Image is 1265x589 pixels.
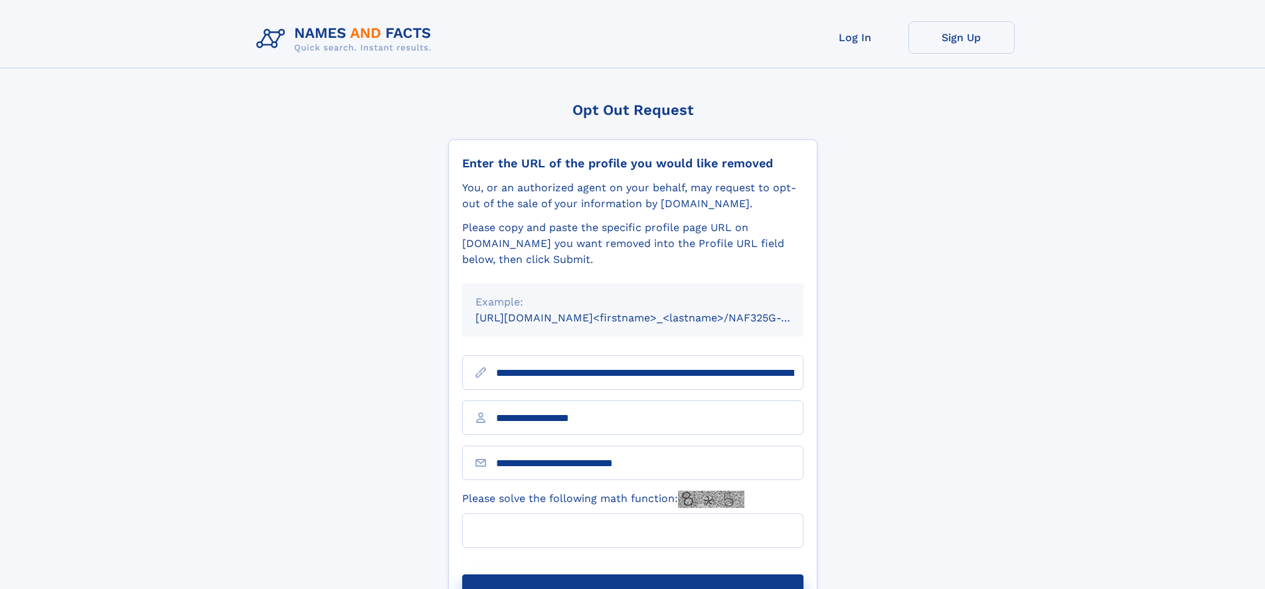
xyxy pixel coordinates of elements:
div: Example: [475,294,790,310]
div: Opt Out Request [448,102,817,118]
div: Please copy and paste the specific profile page URL on [DOMAIN_NAME] you want removed into the Pr... [462,220,803,268]
a: Log In [802,21,908,54]
label: Please solve the following math function: [462,491,744,508]
div: You, or an authorized agent on your behalf, may request to opt-out of the sale of your informatio... [462,180,803,212]
small: [URL][DOMAIN_NAME]<firstname>_<lastname>/NAF325G-xxxxxxxx [475,311,829,324]
div: Enter the URL of the profile you would like removed [462,156,803,171]
img: Logo Names and Facts [251,21,442,57]
a: Sign Up [908,21,1015,54]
